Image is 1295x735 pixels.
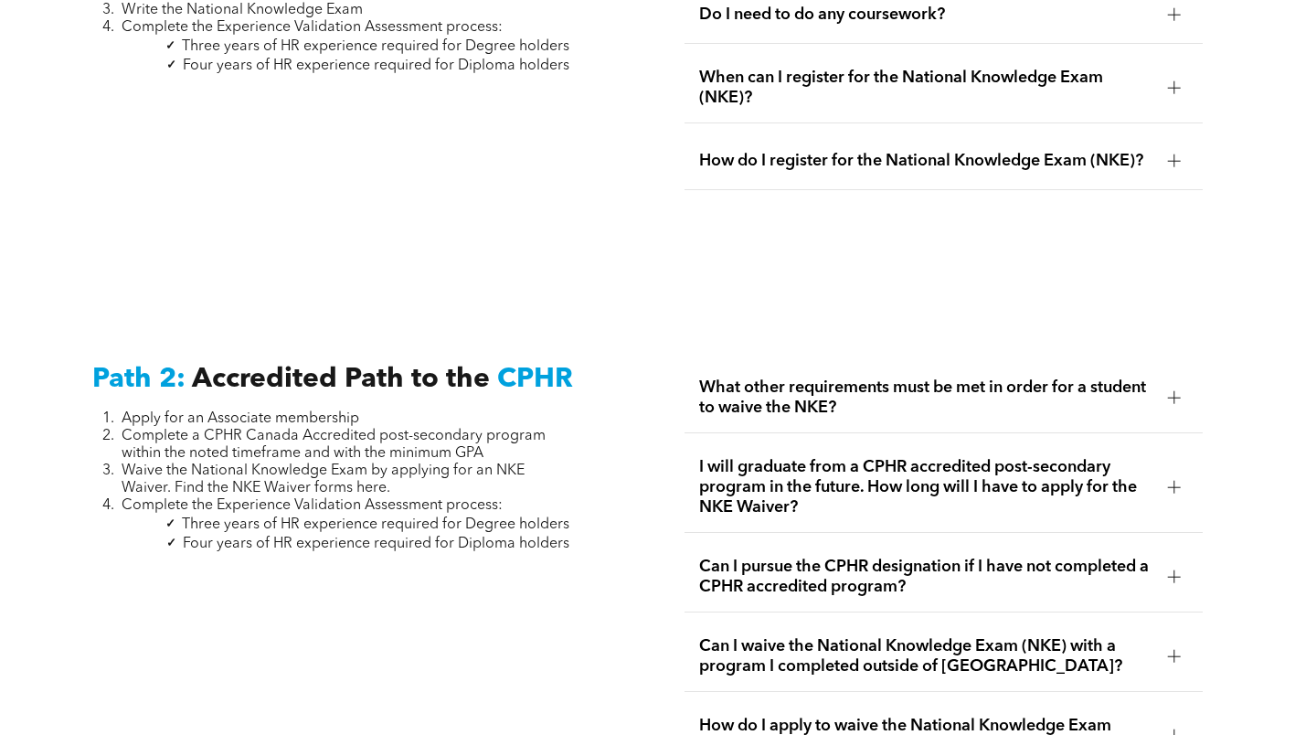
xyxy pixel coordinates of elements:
span: Three years of HR experience required for Degree holders [182,517,569,532]
span: Complete a CPHR Canada Accredited post-secondary program within the noted timeframe and with the ... [122,429,546,461]
span: Do I need to do any coursework? [699,5,1153,25]
span: Complete the Experience Validation Assessment process: [122,498,503,513]
span: Can I pursue the CPHR designation if I have not completed a CPHR accredited program? [699,557,1153,597]
span: Apply for an Associate membership [122,411,359,426]
span: Waive the National Knowledge Exam by applying for an NKE Waiver. Find the NKE Waiver forms here. [122,463,525,495]
span: Complete the Experience Validation Assessment process: [122,20,503,35]
span: When can I register for the National Knowledge Exam (NKE)? [699,68,1153,108]
span: I will graduate from a CPHR accredited post-secondary program in the future. How long will I have... [699,457,1153,517]
span: CPHR [497,366,573,393]
span: Write the National Knowledge Exam [122,3,363,17]
span: Can I waive the National Knowledge Exam (NKE) with a program I completed outside of [GEOGRAPHIC_D... [699,636,1153,676]
span: Accredited Path to the [192,366,490,393]
span: Path 2: [92,366,186,393]
span: Three years of HR experience required for Degree holders [182,39,569,54]
span: Four years of HR experience required for Diploma holders [183,59,569,73]
span: Four years of HR experience required for Diploma holders [183,537,569,551]
span: How do I register for the National Knowledge Exam (NKE)? [699,151,1153,171]
span: What other requirements must be met in order for a student to waive the NKE? [699,378,1153,418]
